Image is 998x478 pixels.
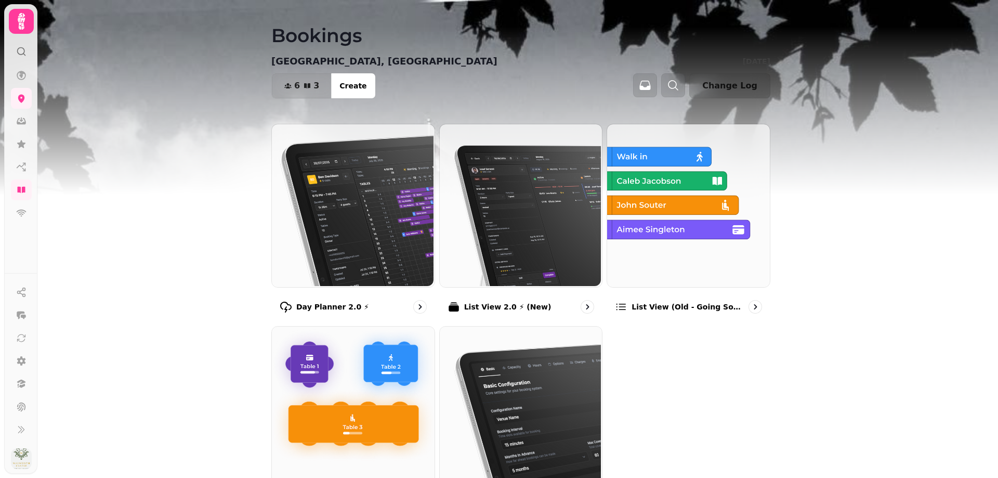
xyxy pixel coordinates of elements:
img: List View 2.0 ⚡ (New) [439,123,601,286]
button: 63 [272,73,332,98]
span: 6 [294,82,300,90]
a: List view (Old - going soon)List view (Old - going soon) [607,124,770,322]
img: Day Planner 2.0 ⚡ [271,123,434,286]
img: List view (Old - going soon) [606,123,769,286]
a: Day Planner 2.0 ⚡Day Planner 2.0 ⚡ [271,124,435,322]
p: Day Planner 2.0 ⚡ [296,302,369,312]
span: Change Log [702,82,757,90]
p: List View 2.0 ⚡ (New) [464,302,551,312]
p: [GEOGRAPHIC_DATA], [GEOGRAPHIC_DATA] [271,54,497,69]
img: User avatar [11,448,32,469]
button: Change Log [689,73,770,98]
button: Create [331,73,375,98]
button: User avatar [9,448,34,469]
span: 3 [313,82,319,90]
svg: go to [750,302,760,312]
p: [DATE] [743,56,770,67]
p: List view (Old - going soon) [632,302,744,312]
span: Create [339,82,366,89]
a: List View 2.0 ⚡ (New)List View 2.0 ⚡ (New) [439,124,603,322]
svg: go to [582,302,593,312]
svg: go to [415,302,425,312]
